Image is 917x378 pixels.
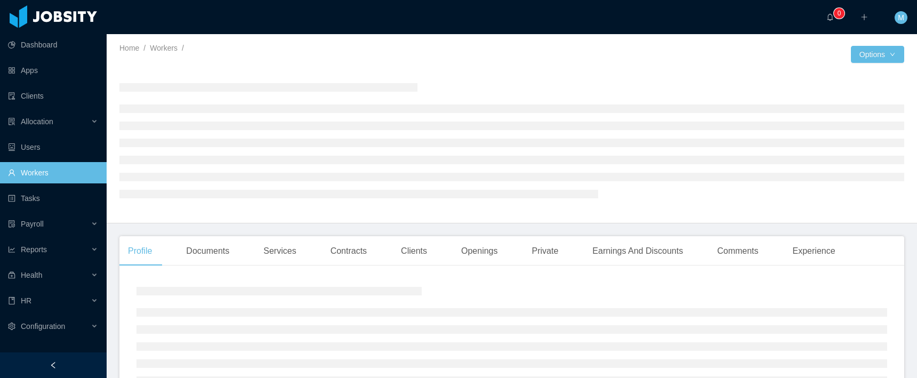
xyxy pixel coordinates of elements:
a: icon: appstoreApps [8,60,98,81]
a: icon: robotUsers [8,136,98,158]
i: icon: solution [8,118,15,125]
div: Clients [392,236,436,266]
sup: 0 [834,8,844,19]
span: Health [21,271,42,279]
i: icon: bell [826,13,834,21]
div: Private [524,236,567,266]
a: Home [119,44,139,52]
span: Payroll [21,220,44,228]
span: Allocation [21,117,53,126]
i: icon: file-protect [8,220,15,228]
span: Reports [21,245,47,254]
i: icon: book [8,297,15,304]
i: icon: setting [8,323,15,330]
div: Experience [784,236,844,266]
div: Openings [453,236,506,266]
a: icon: pie-chartDashboard [8,34,98,55]
a: Workers [150,44,178,52]
span: Configuration [21,322,65,331]
span: M [898,11,904,24]
div: Profile [119,236,160,266]
div: Contracts [322,236,375,266]
a: icon: profileTasks [8,188,98,209]
div: Documents [178,236,238,266]
div: Services [255,236,304,266]
a: icon: auditClients [8,85,98,107]
div: Earnings And Discounts [584,236,691,266]
button: Optionsicon: down [851,46,904,63]
i: icon: plus [860,13,868,21]
div: Comments [709,236,767,266]
i: icon: medicine-box [8,271,15,279]
span: HR [21,296,31,305]
span: / [182,44,184,52]
span: / [143,44,146,52]
i: icon: line-chart [8,246,15,253]
a: icon: userWorkers [8,162,98,183]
